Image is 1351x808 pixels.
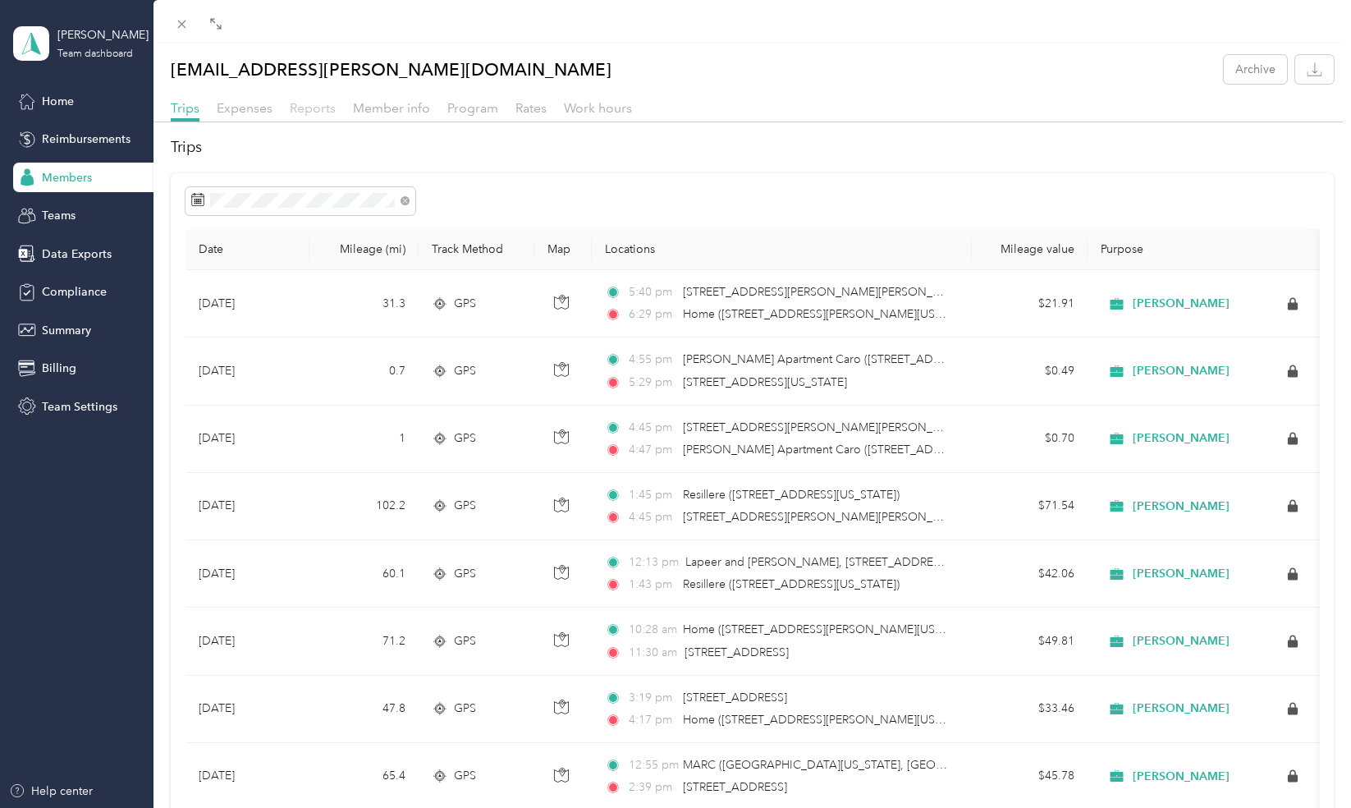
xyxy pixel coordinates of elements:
[592,229,972,270] th: Locations
[683,713,980,727] span: Home ([STREET_ADDRESS][PERSON_NAME][US_STATE])
[309,608,419,675] td: 71.2
[972,337,1088,405] td: $0.49
[683,285,969,299] span: [STREET_ADDRESS][PERSON_NAME][PERSON_NAME]
[185,540,309,608] td: [DATE]
[454,429,476,448] span: GPS
[419,229,534,270] th: Track Method
[185,270,309,337] td: [DATE]
[683,352,1035,366] span: [PERSON_NAME] Apartment Caro ([STREET_ADDRESS][US_STATE])
[629,576,675,594] span: 1:43 pm
[309,540,419,608] td: 60.1
[1133,769,1230,784] span: [PERSON_NAME]
[454,295,476,313] span: GPS
[1133,431,1230,446] span: [PERSON_NAME]
[629,621,675,639] span: 10:28 am
[972,229,1088,270] th: Mileage value
[629,711,675,729] span: 4:17 pm
[683,758,1220,772] span: MARC ([GEOGRAPHIC_DATA][US_STATE], [GEOGRAPHIC_DATA], [GEOGRAPHIC_DATA], [US_STATE])
[185,406,309,473] td: [DATE]
[309,229,419,270] th: Mileage (mi)
[629,283,675,301] span: 5:40 pm
[290,100,336,116] span: Reports
[1133,701,1230,716] span: [PERSON_NAME]
[683,622,980,636] span: Home ([STREET_ADDRESS][PERSON_NAME][US_STATE])
[309,270,419,337] td: 31.3
[629,689,675,707] span: 3:19 pm
[1133,634,1230,649] span: [PERSON_NAME]
[309,473,419,540] td: 102.2
[629,756,675,774] span: 12:55 pm
[685,645,789,659] span: [STREET_ADDRESS]
[629,374,675,392] span: 5:29 pm
[185,676,309,743] td: [DATE]
[309,676,419,743] td: 47.8
[171,136,1334,158] h2: Trips
[683,488,900,502] span: Resillere ([STREET_ADDRESS][US_STATE])
[972,406,1088,473] td: $0.70
[972,540,1088,608] td: $42.06
[629,419,675,437] span: 4:45 pm
[629,486,675,504] span: 1:45 pm
[454,767,476,785] span: GPS
[683,691,787,705] span: [STREET_ADDRESS]
[185,337,309,405] td: [DATE]
[683,420,969,434] span: [STREET_ADDRESS][PERSON_NAME][PERSON_NAME]
[1259,716,1351,808] iframe: Everlance-gr Chat Button Frame
[972,608,1088,675] td: $49.81
[185,473,309,540] td: [DATE]
[185,608,309,675] td: [DATE]
[564,100,632,116] span: Work hours
[683,375,847,389] span: [STREET_ADDRESS][US_STATE]
[683,510,969,524] span: [STREET_ADDRESS][PERSON_NAME][PERSON_NAME]
[353,100,430,116] span: Member info
[629,441,675,459] span: 4:47 pm
[454,362,476,380] span: GPS
[683,780,787,794] span: [STREET_ADDRESS]
[1133,567,1230,581] span: [PERSON_NAME]
[629,553,679,572] span: 12:13 pm
[309,337,419,405] td: 0.7
[1133,364,1230,379] span: [PERSON_NAME]
[683,443,1035,457] span: [PERSON_NAME] Apartment Caro ([STREET_ADDRESS][US_STATE])
[972,676,1088,743] td: $33.46
[1133,296,1230,311] span: [PERSON_NAME]
[683,307,980,321] span: Home ([STREET_ADDRESS][PERSON_NAME][US_STATE])
[447,100,498,116] span: Program
[683,577,900,591] span: Resillere ([STREET_ADDRESS][US_STATE])
[629,351,675,369] span: 4:55 pm
[972,270,1088,337] td: $21.91
[454,632,476,650] span: GPS
[171,55,611,84] p: [EMAIL_ADDRESS][PERSON_NAME][DOMAIN_NAME]
[972,473,1088,540] td: $71.54
[629,305,675,324] span: 6:29 pm
[629,644,677,662] span: 11:30 am
[685,555,950,569] span: Lapeer and [PERSON_NAME], [STREET_ADDRESS]
[171,100,199,116] span: Trips
[629,508,675,526] span: 4:45 pm
[309,406,419,473] td: 1
[454,700,476,718] span: GPS
[1133,499,1230,514] span: [PERSON_NAME]
[217,100,272,116] span: Expenses
[454,565,476,583] span: GPS
[629,778,675,797] span: 2:39 pm
[1224,55,1287,84] button: Archive
[534,229,593,270] th: Map
[1088,229,1319,270] th: Purpose
[515,100,547,116] span: Rates
[454,497,476,515] span: GPS
[185,229,309,270] th: Date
